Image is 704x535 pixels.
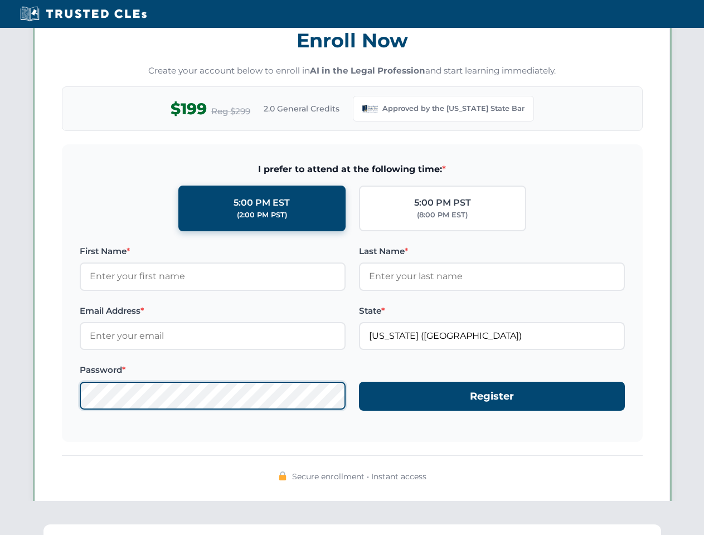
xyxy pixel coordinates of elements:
button: Register [359,382,625,411]
span: I prefer to attend at the following time: [80,162,625,177]
input: Enter your last name [359,262,625,290]
div: (2:00 PM PST) [237,210,287,221]
img: Louisiana State Bar [362,101,378,116]
label: Password [80,363,346,377]
strong: AI in the Legal Profession [310,65,425,76]
span: Reg $299 [211,105,250,118]
label: State [359,304,625,318]
span: Secure enrollment • Instant access [292,470,426,483]
img: Trusted CLEs [17,6,150,22]
div: (8:00 PM EST) [417,210,468,221]
h3: Enroll Now [62,23,643,58]
label: First Name [80,245,346,258]
input: Enter your first name [80,262,346,290]
input: Louisiana (LA) [359,322,625,350]
label: Last Name [359,245,625,258]
span: 2.0 General Credits [264,103,339,115]
input: Enter your email [80,322,346,350]
span: $199 [171,96,207,121]
label: Email Address [80,304,346,318]
div: 5:00 PM EST [234,196,290,210]
span: Approved by the [US_STATE] State Bar [382,103,525,114]
div: 5:00 PM PST [414,196,471,210]
p: Create your account below to enroll in and start learning immediately. [62,65,643,77]
img: 🔒 [278,471,287,480]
